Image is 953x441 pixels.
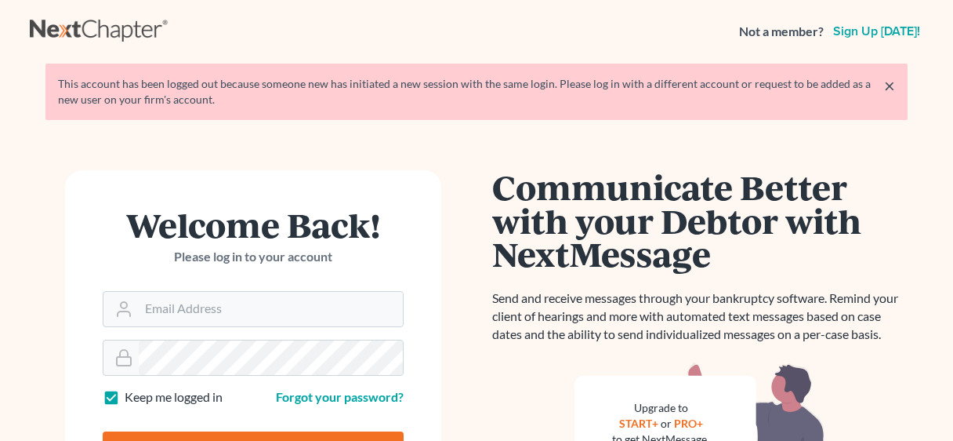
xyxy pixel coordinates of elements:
[58,76,895,108] div: This account has been logged out because someone new has initiated a new session with the same lo...
[492,170,908,271] h1: Communicate Better with your Debtor with NextMessage
[492,290,908,344] p: Send and receive messages through your bankruptcy software. Remind your client of hearings and mo...
[830,25,923,38] a: Sign up [DATE]!
[276,389,404,404] a: Forgot your password?
[661,417,672,430] span: or
[619,417,658,430] a: START+
[139,292,403,326] input: Email Address
[884,76,895,95] a: ×
[612,400,709,416] div: Upgrade to
[125,388,223,406] label: Keep me logged in
[103,208,404,242] h1: Welcome Back!
[674,417,703,430] a: PRO+
[739,23,824,41] strong: Not a member?
[103,248,404,266] p: Please log in to your account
